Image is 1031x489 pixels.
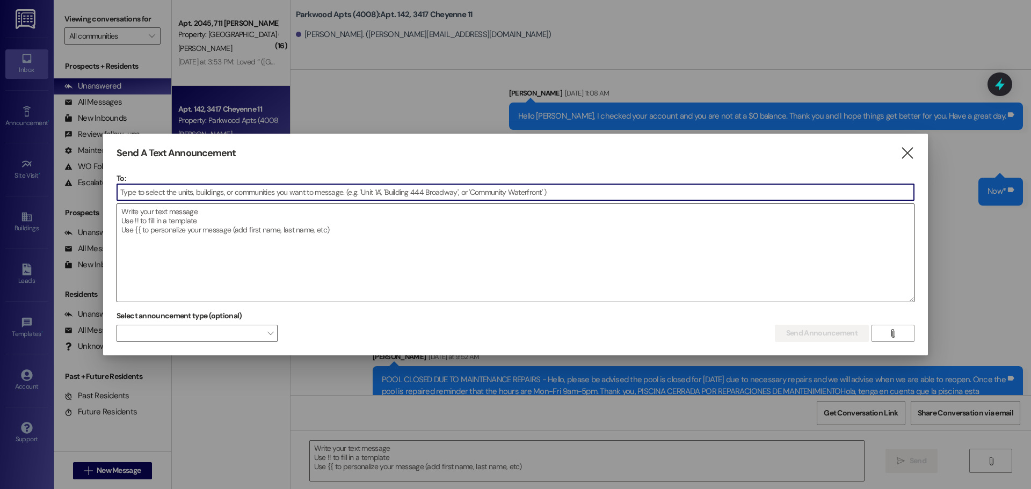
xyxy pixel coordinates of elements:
i:  [889,329,897,338]
span: Send Announcement [786,327,858,339]
button: Send Announcement [775,325,869,342]
input: Type to select the units, buildings, or communities you want to message. (e.g. 'Unit 1A', 'Buildi... [117,184,914,200]
p: To: [117,173,914,184]
h3: Send A Text Announcement [117,147,236,159]
label: Select announcement type (optional) [117,308,242,324]
i:  [900,148,914,159]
